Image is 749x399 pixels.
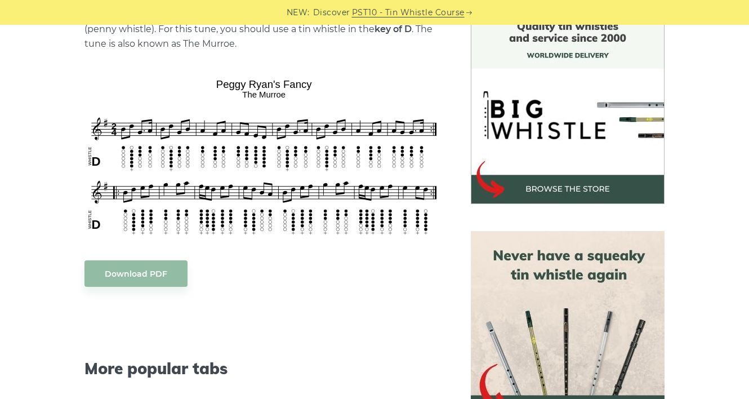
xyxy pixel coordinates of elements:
[313,6,350,19] span: Discover
[84,359,444,378] span: More popular tabs
[374,24,412,34] strong: key of D
[84,260,188,287] a: Download PDF
[471,10,665,204] img: BigWhistle Tin Whistle Store
[84,7,444,51] p: Sheet music notes and tab to play on a tin whistle (penny whistle). For this tune, you should use...
[287,6,310,19] span: NEW:
[352,6,465,19] a: PST10 - Tin Whistle Course
[84,74,444,238] img: Peggy Ryan's Fancy Tin Whistle Tabs & Sheet Music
